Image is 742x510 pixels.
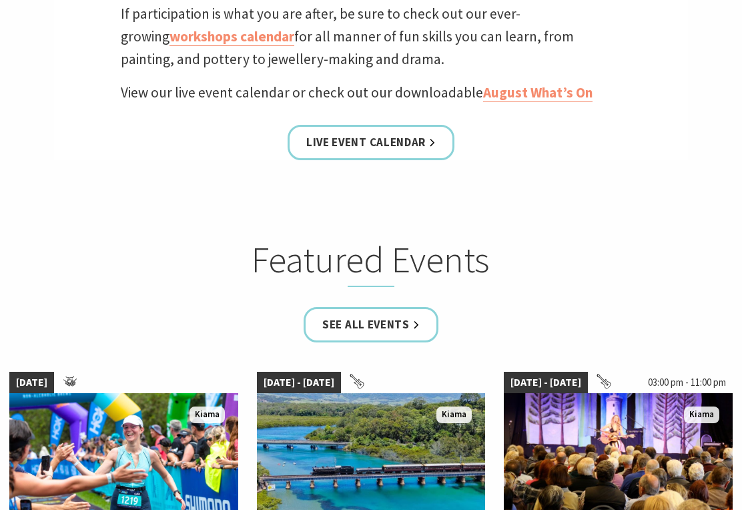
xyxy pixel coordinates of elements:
a: workshops calendar [169,28,294,47]
h2: Featured Events [129,238,613,288]
a: Live Event Calendar [288,125,454,161]
p: View our live event calendar or check out our downloadable [121,82,621,105]
span: Kiama [684,407,719,424]
span: Kiama [436,407,472,424]
a: See all Events [304,308,438,343]
p: If participation is what you are after, be sure to check out our ever-growing for all manner of f... [121,3,621,71]
span: [DATE] [9,372,54,394]
span: [DATE] - [DATE] [257,372,341,394]
span: 03:00 pm - 11:00 pm [641,372,733,394]
span: [DATE] - [DATE] [504,372,588,394]
span: Kiama [190,407,225,424]
a: August What’s On [483,84,593,103]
